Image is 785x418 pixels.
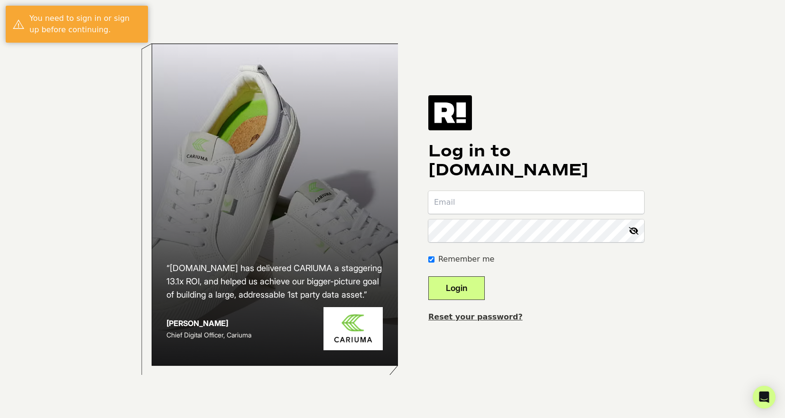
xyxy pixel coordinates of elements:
input: Email [428,191,644,214]
div: You need to sign in or sign up before continuing. [29,13,141,36]
label: Remember me [438,254,494,265]
div: Open Intercom Messenger [753,386,776,409]
h1: Log in to [DOMAIN_NAME] [428,142,644,180]
img: Cariuma [323,307,383,350]
img: Retention.com [428,95,472,130]
button: Login [428,276,485,300]
a: Reset your password? [428,312,523,321]
h2: “[DOMAIN_NAME] has delivered CARIUMA a staggering 13.1x ROI, and helped us achieve our bigger-pic... [166,262,383,301]
strong: [PERSON_NAME] [166,318,228,328]
span: Chief Digital Officer, Cariuma [166,331,251,339]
